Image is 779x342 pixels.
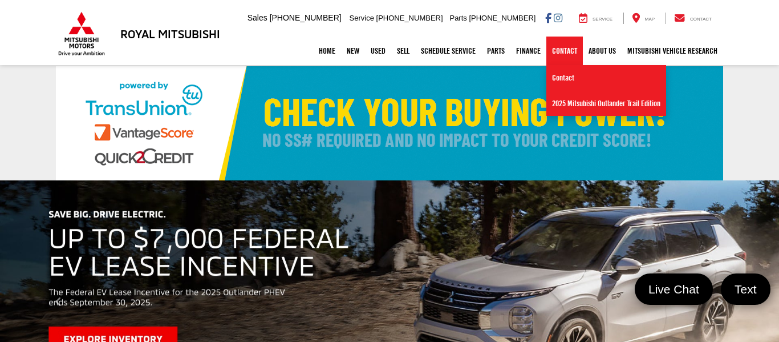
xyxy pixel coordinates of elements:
span: Live Chat [643,281,705,297]
a: About Us [583,37,622,65]
a: Instagram: Click to visit our Instagram page [554,13,562,22]
a: Map [623,13,663,24]
span: Contact [690,17,712,22]
a: Contact [546,37,583,65]
a: Schedule Service: Opens in a new tab [415,37,481,65]
span: Map [645,17,655,22]
img: Check Your Buying Power [56,66,723,180]
span: Sales [248,13,267,22]
span: [PHONE_NUMBER] [376,14,443,22]
a: Facebook: Click to visit our Facebook page [545,13,551,22]
a: Contact [546,65,666,91]
a: Live Chat [635,273,713,305]
a: Used [365,37,391,65]
span: [PHONE_NUMBER] [469,14,535,22]
img: Mitsubishi [56,11,107,56]
span: Service [350,14,374,22]
span: [PHONE_NUMBER] [270,13,342,22]
a: Contact [666,13,720,24]
a: Service [570,13,621,24]
a: Sell [391,37,415,65]
a: Text [721,273,770,305]
span: Service [593,17,612,22]
a: Parts: Opens in a new tab [481,37,510,65]
a: Mitsubishi Vehicle Research [622,37,723,65]
h3: Royal Mitsubishi [120,27,220,40]
a: 2025 Mitsubishi Outlander Trail Edition [546,91,666,116]
span: Text [729,281,762,297]
span: Parts [449,14,466,22]
a: New [341,37,365,65]
a: Home [313,37,341,65]
a: Finance [510,37,546,65]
